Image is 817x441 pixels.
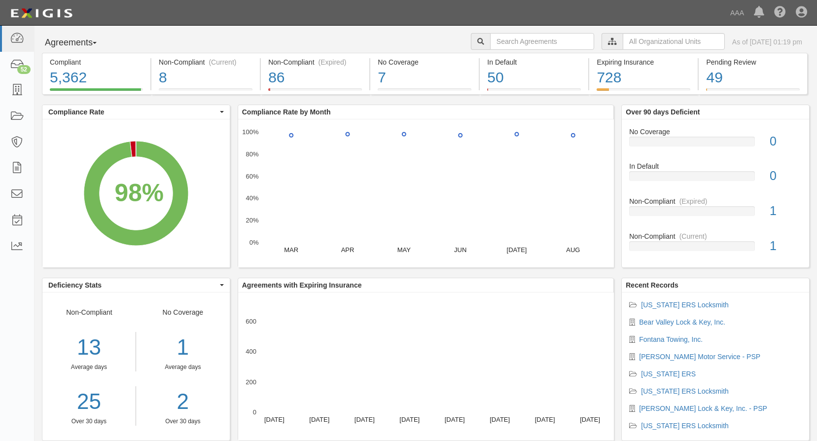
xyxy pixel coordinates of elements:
[534,416,555,423] text: [DATE]
[42,33,116,53] button: Agreements
[42,417,136,426] div: Over 30 days
[159,67,252,88] div: 8
[143,363,222,371] div: Average days
[246,172,258,180] text: 60%
[641,301,729,309] a: [US_STATE] ERS Locksmith
[597,57,690,67] div: Expiring Insurance
[261,88,369,96] a: Non-Compliant(Expired)86
[762,167,809,185] div: 0
[566,246,580,254] text: AUG
[762,237,809,255] div: 1
[115,175,164,210] div: 98%
[397,246,411,254] text: MAY
[284,246,298,254] text: MAR
[42,105,230,119] button: Compliance Rate
[641,387,729,395] a: [US_STATE] ERS Locksmith
[732,37,802,47] div: As of [DATE] 01:19 pm
[42,332,136,363] div: 13
[725,3,749,23] a: AAA
[253,408,256,416] text: 0
[706,57,799,67] div: Pending Review
[641,422,729,430] a: [US_STATE] ERS Locksmith
[774,7,786,19] i: Help Center - Complianz
[597,67,690,88] div: 728
[42,119,230,267] svg: A chart.
[454,246,466,254] text: JUN
[399,416,420,423] text: [DATE]
[246,150,258,158] text: 80%
[136,307,230,426] div: No Coverage
[151,88,260,96] a: Non-Compliant(Current)8
[341,246,354,254] text: APR
[506,246,527,254] text: [DATE]
[622,231,809,241] div: Non-Compliant
[626,108,700,116] b: Over 90 days Deficient
[378,57,471,67] div: No Coverage
[42,307,136,426] div: Non-Compliant
[639,335,703,343] a: Fontana Towing, Inc.
[580,416,600,423] text: [DATE]
[629,161,802,196] a: In Default0
[641,370,696,378] a: [US_STATE] ERS
[246,378,256,385] text: 200
[309,416,329,423] text: [DATE]
[264,416,284,423] text: [DATE]
[622,127,809,137] div: No Coverage
[143,386,222,417] a: 2
[639,318,725,326] a: Bear Valley Lock & Key, Inc.
[246,318,256,325] text: 600
[629,231,802,259] a: Non-Compliant(Current)1
[589,88,698,96] a: Expiring Insurance728
[679,196,708,206] div: (Expired)
[622,161,809,171] div: In Default
[238,293,614,441] svg: A chart.
[242,108,331,116] b: Compliance Rate by Month
[629,196,802,231] a: Non-Compliant(Expired)1
[7,4,75,22] img: logo-5460c22ac91f19d4615b14bd174203de0afe785f0fc80cf4dbbc73dc1793850b.png
[48,280,217,290] span: Deficiency Stats
[143,332,222,363] div: 1
[762,202,809,220] div: 1
[490,416,510,423] text: [DATE]
[242,281,362,289] b: Agreements with Expiring Insurance
[490,33,594,50] input: Search Agreements
[370,88,479,96] a: No Coverage7
[48,107,217,117] span: Compliance Rate
[639,353,760,361] a: [PERSON_NAME] Motor Service - PSP
[209,57,236,67] div: (Current)
[242,128,259,136] text: 100%
[17,65,31,74] div: 52
[706,67,799,88] div: 49
[238,119,614,267] svg: A chart.
[50,57,143,67] div: Compliant
[319,57,347,67] div: (Expired)
[246,194,258,202] text: 40%
[679,231,707,241] div: (Current)
[42,386,136,417] a: 25
[623,33,725,50] input: All Organizational Units
[159,57,252,67] div: Non-Compliant (Current)
[480,88,588,96] a: In Default50
[42,88,150,96] a: Compliant5,362
[487,67,581,88] div: 50
[268,67,362,88] div: 86
[249,239,258,246] text: 0%
[42,278,230,292] button: Deficiency Stats
[622,196,809,206] div: Non-Compliant
[629,127,802,162] a: No Coverage0
[445,416,465,423] text: [DATE]
[762,133,809,150] div: 0
[378,67,471,88] div: 7
[42,363,136,371] div: Average days
[699,88,807,96] a: Pending Review49
[50,67,143,88] div: 5,362
[268,57,362,67] div: Non-Compliant (Expired)
[246,217,258,224] text: 20%
[246,348,256,355] text: 400
[487,57,581,67] div: In Default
